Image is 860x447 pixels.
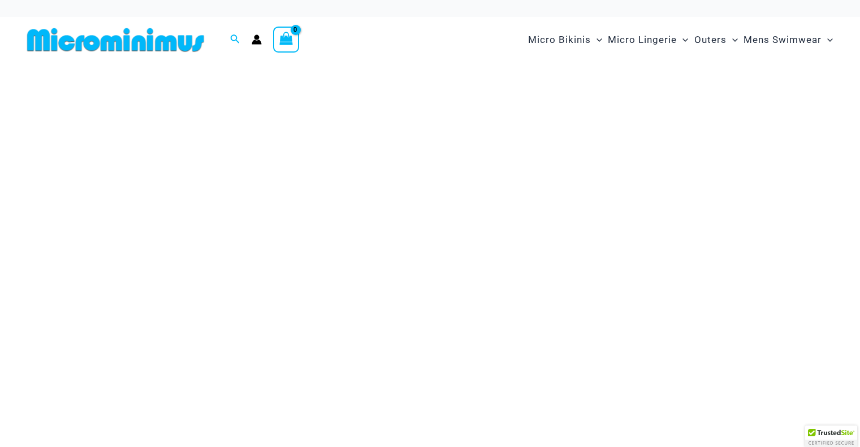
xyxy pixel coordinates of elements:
[692,23,741,57] a: OutersMenu ToggleMenu Toggle
[727,25,738,54] span: Menu Toggle
[273,27,299,53] a: View Shopping Cart, empty
[524,21,837,59] nav: Site Navigation
[23,27,209,53] img: MM SHOP LOGO FLAT
[822,25,833,54] span: Menu Toggle
[230,33,240,47] a: Search icon link
[608,25,677,54] span: Micro Lingerie
[744,25,822,54] span: Mens Swimwear
[605,23,691,57] a: Micro LingerieMenu ToggleMenu Toggle
[528,25,591,54] span: Micro Bikinis
[741,23,836,57] a: Mens SwimwearMenu ToggleMenu Toggle
[252,34,262,45] a: Account icon link
[677,25,688,54] span: Menu Toggle
[805,426,857,447] div: TrustedSite Certified
[694,25,727,54] span: Outers
[525,23,605,57] a: Micro BikinisMenu ToggleMenu Toggle
[591,25,602,54] span: Menu Toggle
